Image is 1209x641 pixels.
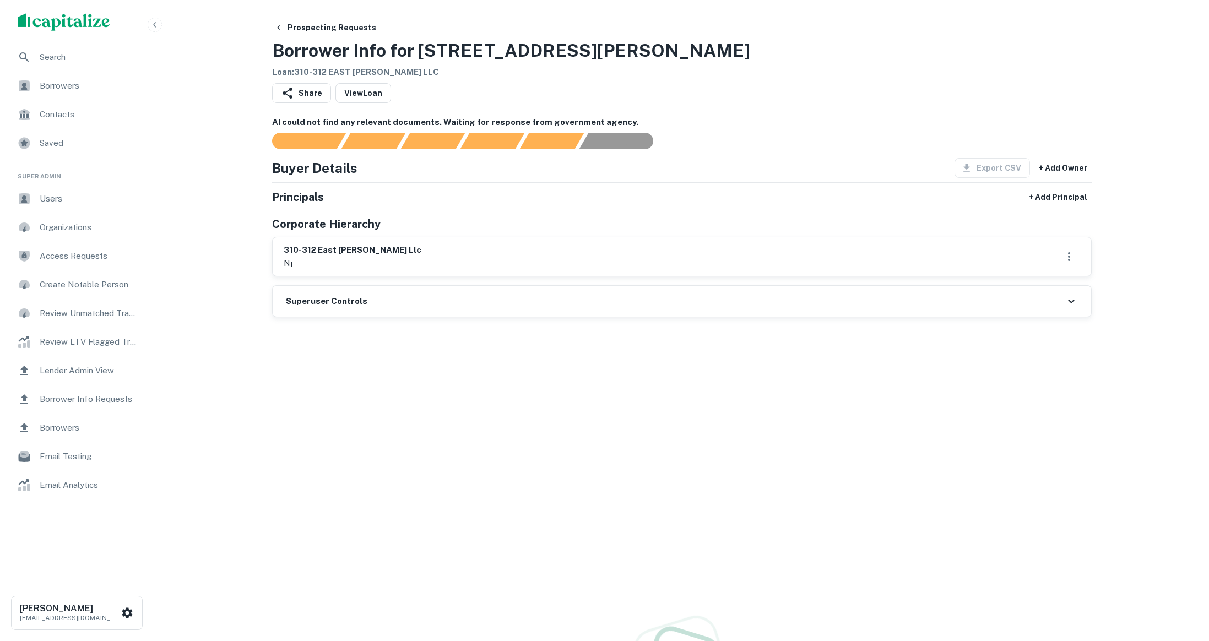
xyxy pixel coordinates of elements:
[1034,158,1092,178] button: + Add Owner
[40,79,138,93] span: Borrowers
[40,249,138,263] span: Access Requests
[272,116,1092,129] h6: AI could not find any relevant documents. Waiting for response from government agency.
[284,257,421,270] p: nj
[335,83,391,103] a: ViewLoan
[272,37,750,64] h3: Borrower Info for [STREET_ADDRESS][PERSON_NAME]
[9,214,145,241] a: Organizations
[272,216,381,232] h5: Corporate Hierarchy
[40,450,138,463] span: Email Testing
[9,415,145,441] a: Borrowers
[9,443,145,470] a: Email Testing
[9,243,145,269] a: Access Requests
[9,300,145,327] a: Review Unmatched Transactions
[40,221,138,234] span: Organizations
[272,66,750,79] h6: Loan : 310-312 EAST [PERSON_NAME] LLC
[272,158,357,178] h4: Buyer Details
[40,421,138,434] span: Borrowers
[286,295,367,308] h6: Superuser Controls
[9,271,145,298] a: Create Notable Person
[40,335,138,349] span: Review LTV Flagged Transactions
[40,51,138,64] span: Search
[9,159,145,186] li: Super Admin
[460,133,524,149] div: Principals found, AI now looking for contact information...
[40,192,138,205] span: Users
[9,130,145,156] a: Saved
[40,307,138,320] span: Review Unmatched Transactions
[1154,553,1209,606] iframe: Chat Widget
[9,44,145,70] a: Search
[9,186,145,212] a: Users
[9,386,145,412] a: Borrower Info Requests
[400,133,465,149] div: Documents found, AI parsing details...
[272,83,331,103] button: Share
[40,137,138,150] span: Saved
[270,18,381,37] button: Prospecting Requests
[40,393,138,406] span: Borrower Info Requests
[579,133,666,149] div: AI fulfillment process complete.
[18,13,110,31] img: capitalize-logo.png
[9,357,145,384] a: Lender Admin View
[259,133,341,149] div: Sending borrower request to AI...
[1024,187,1092,207] button: + Add Principal
[40,364,138,377] span: Lender Admin View
[9,329,145,355] a: Review LTV Flagged Transactions
[272,189,324,205] h5: Principals
[341,133,405,149] div: Your request is received and processing...
[284,244,421,257] h6: 310-312 east [PERSON_NAME] llc
[40,278,138,291] span: Create Notable Person
[40,479,138,492] span: Email Analytics
[20,613,119,623] p: [EMAIL_ADDRESS][DOMAIN_NAME]
[9,472,145,498] a: Email Analytics
[11,596,143,630] button: [PERSON_NAME][EMAIL_ADDRESS][DOMAIN_NAME]
[9,73,145,99] a: Borrowers
[20,604,119,613] h6: [PERSON_NAME]
[519,133,584,149] div: Principals found, still searching for contact information. This may take time...
[9,101,145,128] a: Contacts
[40,108,138,121] span: Contacts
